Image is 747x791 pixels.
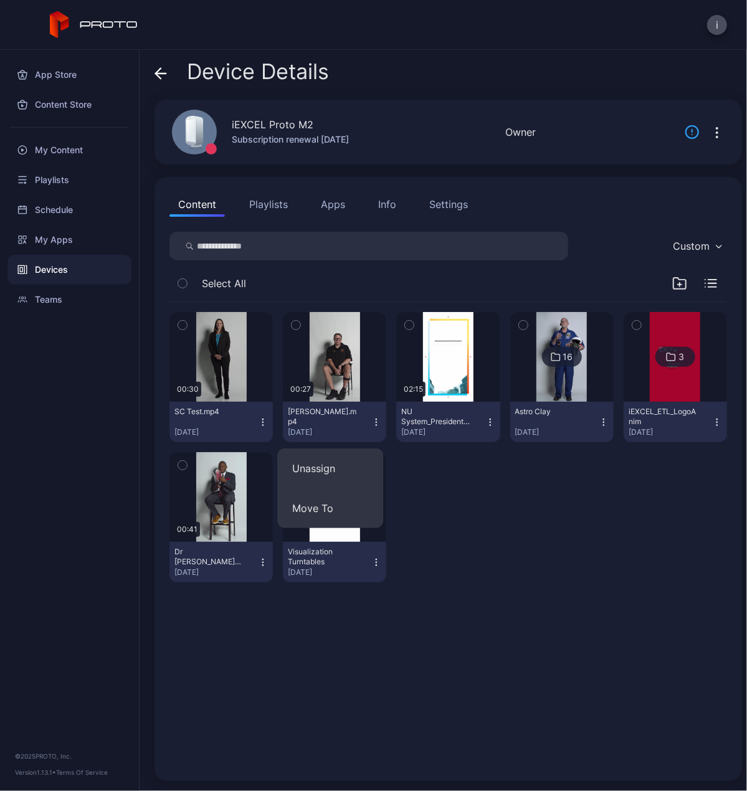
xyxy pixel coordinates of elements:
[283,402,386,442] button: [PERSON_NAME].mp4[DATE]
[678,351,684,362] div: 3
[369,192,405,217] button: Info
[288,407,356,427] div: Randy Test.mp4
[288,547,356,567] div: Visualization Turntables
[15,769,56,776] span: Version 1.13.1 •
[288,427,371,437] div: [DATE]
[7,135,131,165] a: My Content
[515,427,599,437] div: [DATE]
[401,427,485,437] div: [DATE]
[169,542,273,582] button: Dr [PERSON_NAME] Report_UPSCL.mp4[DATE]
[174,567,258,577] div: [DATE]
[7,90,131,120] a: Content Store
[429,197,468,212] div: Settings
[174,547,243,567] div: Dr Davies_Annual Report_UPSCL.mp4
[277,488,383,528] button: Move To
[396,402,500,442] button: NU System_President Gold.mp4[DATE]
[515,407,584,417] div: Astro Clay
[202,276,246,291] span: Select All
[277,448,383,488] button: Unassign
[232,117,313,132] div: iEXCEL Proto M2
[510,402,614,442] button: Astro Clay[DATE]
[174,407,243,417] div: SC Test.mp4
[187,60,329,83] span: Device Details
[673,240,710,252] div: Custom
[629,407,697,427] div: iEXCEL_ETL_LogoAnim
[7,225,131,255] a: My Apps
[401,407,470,427] div: NU System_President Gold.mp4
[707,15,727,35] button: i
[421,192,477,217] button: Settings
[169,192,225,217] button: Content
[15,751,124,761] div: © 2025 PROTO, Inc.
[7,285,131,315] a: Teams
[667,232,727,260] button: Custom
[288,567,371,577] div: [DATE]
[563,351,573,362] div: 16
[624,402,727,442] button: iEXCEL_ETL_LogoAnim[DATE]
[7,60,131,90] a: App Store
[232,132,349,147] div: Subscription renewal [DATE]
[7,255,131,285] a: Devices
[312,192,354,217] button: Apps
[7,165,131,195] a: Playlists
[56,769,108,776] a: Terms Of Service
[7,195,131,225] a: Schedule
[378,197,396,212] div: Info
[240,192,297,217] button: Playlists
[505,125,536,140] div: Owner
[174,427,258,437] div: [DATE]
[169,402,273,442] button: SC Test.mp4[DATE]
[629,427,712,437] div: [DATE]
[283,542,386,582] button: Visualization Turntables[DATE]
